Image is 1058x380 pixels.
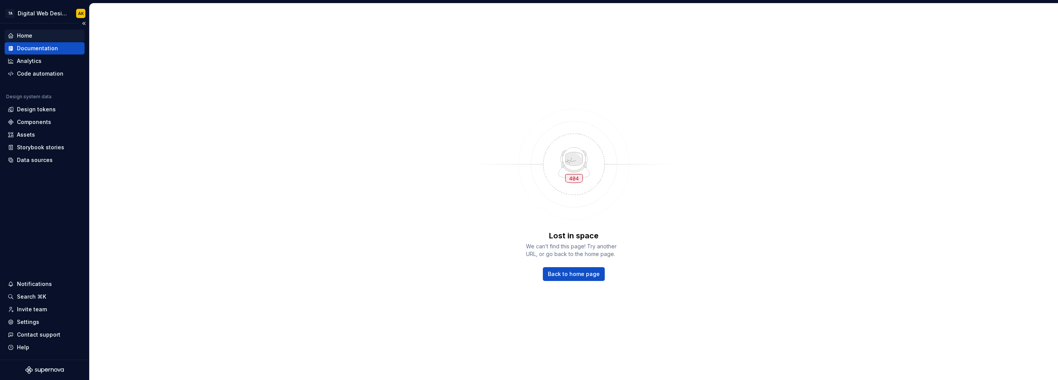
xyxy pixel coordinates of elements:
a: Home [5,30,85,42]
a: Documentation [5,42,85,55]
a: Code automation [5,68,85,80]
a: Analytics [5,55,85,67]
button: Collapse sidebar [78,18,89,29]
div: Home [17,32,32,40]
button: Search ⌘K [5,291,85,303]
button: TADigital Web DesignAK [2,5,88,21]
div: Storybook stories [17,144,64,151]
div: AK [78,10,84,17]
div: Contact support [17,331,60,339]
div: Analytics [17,57,42,65]
div: Help [17,344,29,351]
div: Notifications [17,280,52,288]
span: Back to home page [548,270,600,278]
div: Components [17,118,51,126]
div: Documentation [17,45,58,52]
a: Settings [5,316,85,328]
a: Data sources [5,154,85,166]
div: Search ⌘K [17,293,46,301]
button: Notifications [5,278,85,290]
svg: Supernova Logo [25,366,64,374]
div: Digital Web Design [18,10,67,17]
a: Design tokens [5,103,85,116]
a: Storybook stories [5,141,85,154]
div: TA [5,9,15,18]
div: Code automation [17,70,63,78]
div: Invite team [17,306,47,313]
div: Design system data [6,94,52,100]
a: Invite team [5,303,85,316]
div: Assets [17,131,35,139]
span: We can’t find this page! Try another URL, or go back to the home page. [526,243,622,258]
a: Components [5,116,85,128]
button: Contact support [5,329,85,341]
div: Data sources [17,156,53,164]
button: Help [5,341,85,354]
a: Back to home page [543,267,605,281]
p: Lost in space [549,230,599,241]
div: Design tokens [17,106,56,113]
a: Assets [5,129,85,141]
div: Settings [17,318,39,326]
